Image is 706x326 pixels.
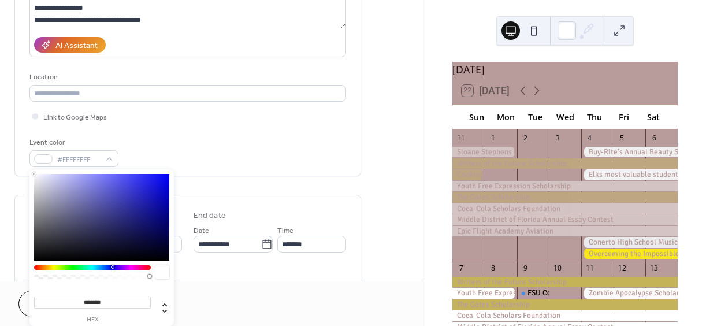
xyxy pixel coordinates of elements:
div: 1 [488,133,498,143]
span: Link to Google Maps [43,112,107,124]
div: Youth Free Expression Scholarship [452,288,517,298]
div: Zombie Apocalypse Scholarship [581,288,678,298]
div: Writers of the Future Scholarship [452,277,678,287]
button: AI Assistant [34,37,106,53]
div: 5 [617,133,627,143]
div: Writers of the Future Scholarship [452,158,678,169]
div: The Gates Scholarship [452,299,678,310]
div: Buy-Rite's Annual Beauty School Scholarship [581,147,678,157]
div: Cooking Up Joy Scholarship [452,169,485,180]
div: 7 [456,263,466,273]
div: Sat [639,105,668,129]
div: 4 [585,133,594,143]
div: 31 [456,133,466,143]
div: Conerto High School Musicians Scholarship [581,237,678,247]
div: [DATE] [452,62,678,77]
div: Coca-Cola Scholars Foundation [452,203,678,214]
div: 3 [553,133,563,143]
div: FSU College Application Workshop [527,288,642,298]
div: 8 [488,263,498,273]
span: #FFFFFFFF [57,154,100,166]
div: FSU College Application Workshop [517,288,549,298]
div: AI Assistant [55,40,98,52]
div: 10 [553,263,563,273]
div: 9 [521,263,530,273]
div: Overcoming the Impossible Scholarship [581,249,678,259]
div: Wed [551,105,580,129]
div: Coca-Cola Scholars Foundation [452,310,678,321]
div: Mon [491,105,521,129]
span: Date [194,225,209,237]
div: End date [194,210,226,222]
div: Event color [29,136,116,149]
label: hex [34,317,151,323]
div: 13 [649,263,659,273]
div: Sloane Stephens Doc & Glo Scholarship [452,147,517,157]
div: Youth Free Expression Scholarship [452,181,678,191]
div: 6 [649,133,659,143]
div: Sun [462,105,491,129]
span: Time [277,225,293,237]
div: Elks most valuable student scholarship [581,169,678,180]
div: Location [29,71,344,83]
div: The Gates Scholarship [452,192,678,202]
button: Cancel [18,291,90,317]
div: 2 [521,133,530,143]
div: 11 [585,263,594,273]
div: Tue [521,105,550,129]
div: Fri [610,105,639,129]
div: 12 [617,263,627,273]
div: Thu [580,105,610,129]
div: Epic Flight Academy Aviation [452,226,678,236]
div: Middle District of Florida Annual Essay Contest [452,214,678,225]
